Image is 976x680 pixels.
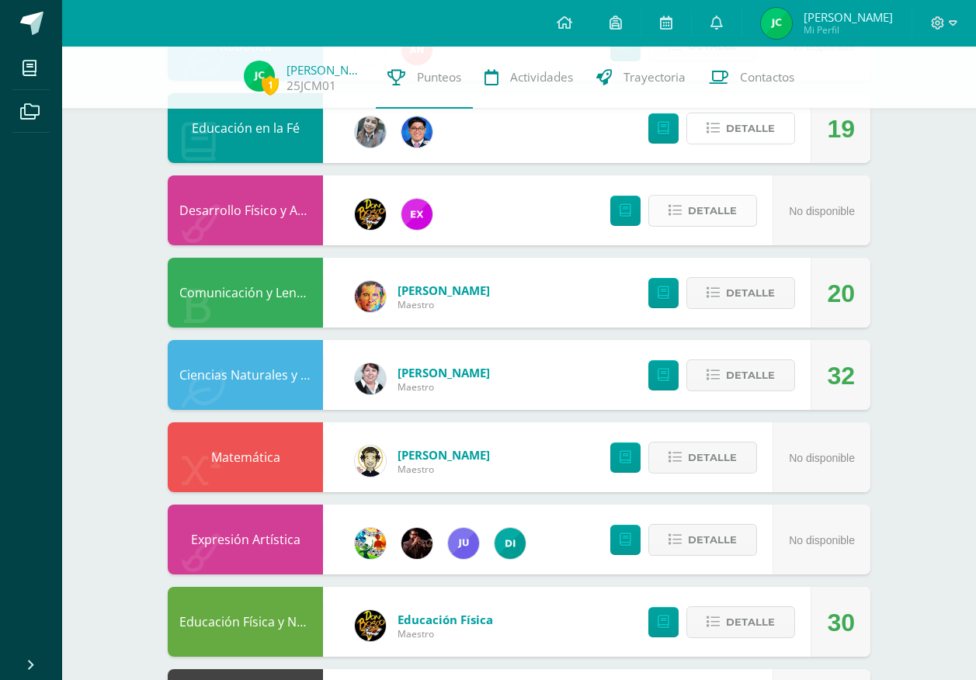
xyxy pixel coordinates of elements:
span: [PERSON_NAME] [398,365,490,380]
img: 32f0f559d2048d26185c38f469024b7f.png [495,528,526,559]
img: cba4c69ace659ae4cf02a5761d9a2473.png [355,116,386,147]
span: Educación Física [398,612,493,627]
div: Educación en la Fé [168,93,323,163]
button: Detalle [648,442,757,474]
img: 4bd1cb2f26ef773666a99eb75019340a.png [355,446,386,477]
span: Detalle [726,114,775,143]
span: Maestro [398,380,490,394]
span: No disponible [789,205,855,217]
button: Detalle [648,524,757,556]
div: 32 [827,341,855,411]
div: 30 [827,588,855,657]
img: e45b719d0b6241295567ff881d2518a9.png [401,528,432,559]
button: Detalle [686,113,795,144]
span: Maestro [398,463,490,476]
span: [PERSON_NAME] [398,283,490,298]
img: 465d59f71847f9b500bd2f6555298370.png [761,8,792,39]
a: [PERSON_NAME] [287,62,364,78]
a: Actividades [473,47,585,109]
div: Expresión Artística [168,505,323,574]
a: Trayectoria [585,47,697,109]
span: [PERSON_NAME] [804,9,893,25]
button: Detalle [686,359,795,391]
div: 20 [827,258,855,328]
span: Mi Perfil [804,23,893,36]
span: Actividades [510,69,573,85]
div: Matemática [168,422,323,492]
img: eda3c0d1caa5ac1a520cf0290d7c6ae4.png [355,610,386,641]
span: Contactos [740,69,794,85]
div: Educación Física y Natación [168,587,323,657]
span: Trayectoria [623,69,686,85]
a: Contactos [697,47,806,109]
span: Detalle [688,196,737,225]
button: Detalle [686,277,795,309]
img: 038ac9c5e6207f3bea702a86cda391b3.png [401,116,432,147]
span: Detalle [688,443,737,472]
span: Detalle [726,361,775,390]
img: 1cada5f849fe5bdc664534ba8dc5ae20.png [448,528,479,559]
span: 1 [262,75,279,95]
img: 21dcd0747afb1b787494880446b9b401.png [355,199,386,230]
a: 25JCM01 [287,78,336,94]
div: 19 [827,94,855,164]
a: Punteos [376,47,473,109]
span: Detalle [726,279,775,307]
img: ce84f7dabd80ed5f5aa83b4480291ac6.png [401,199,432,230]
img: 49d5a75e1ce6d2edc12003b83b1ef316.png [355,281,386,312]
span: Maestro [398,298,490,311]
span: Maestro [398,627,493,640]
div: Ciencias Naturales y Tecnología [168,340,323,410]
span: No disponible [789,452,855,464]
span: Detalle [688,526,737,554]
img: 17d5d95429b14b8bb66d77129096e0a8.png [355,363,386,394]
button: Detalle [648,195,757,227]
span: Detalle [726,608,775,637]
img: 159e24a6ecedfdf8f489544946a573f0.png [355,528,386,559]
img: 465d59f71847f9b500bd2f6555298370.png [244,61,275,92]
button: Detalle [686,606,795,638]
div: Desarrollo Físico y Artístico [168,175,323,245]
span: No disponible [789,534,855,546]
span: [PERSON_NAME] [398,447,490,463]
div: Comunicación y Lenguaje L.1 [168,258,323,328]
span: Punteos [417,69,461,85]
